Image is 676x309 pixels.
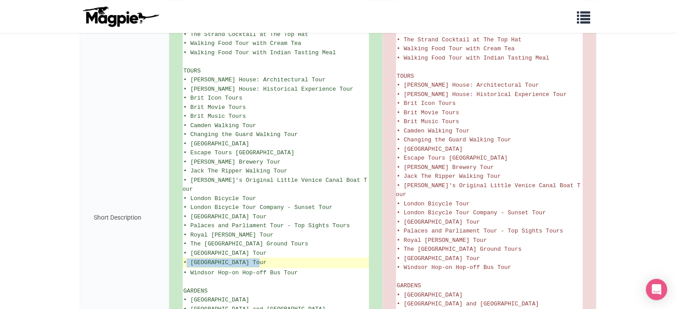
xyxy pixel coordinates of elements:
span: • [PERSON_NAME] House: Historical Experience Tour [184,86,353,92]
span: • Escape Tours [GEOGRAPHIC_DATA] [397,155,508,161]
span: • London Bicycle Tour [397,201,470,207]
span: • Walking Food Tour with Indian Tasting Meal [184,49,336,56]
span: • [GEOGRAPHIC_DATA] [397,292,463,298]
span: • [GEOGRAPHIC_DATA] and [GEOGRAPHIC_DATA] [397,301,539,307]
span: • Brit Icon Tours [184,95,243,101]
span: • The [GEOGRAPHIC_DATA] Ground Tours [397,246,522,253]
span: • Brit Movie Tours [397,109,459,116]
span: • The Strand Cocktail at The Top Hat [184,31,308,38]
span: • [PERSON_NAME] House: Architectural Tour [184,76,326,83]
span: • Escape Tours [GEOGRAPHIC_DATA] [184,149,295,156]
span: • [GEOGRAPHIC_DATA] Tour [184,213,267,220]
span: • [PERSON_NAME]'s Original Little Venice Canal Boat Tour [183,177,367,193]
span: • Camden Walking Tour [397,128,470,134]
span: • Palaces and Parliament Tour - Top Sights Tours [184,222,350,229]
span: • Brit Icon Tours [397,100,456,107]
span: • Royal [PERSON_NAME] Tour [397,237,487,244]
span: • Brit Music Tours [397,118,459,125]
span: • Changing the Guard Walking Tour [184,131,298,138]
span: • Walking Food Tour with Cream Tea [397,45,515,52]
ins: • [GEOGRAPHIC_DATA] Tour [184,258,368,267]
span: • [PERSON_NAME] Brewery Tour [184,159,280,165]
span: • Windsor Hop-on Hop-off Bus Tour [397,264,511,271]
span: TOURS [184,68,201,74]
span: • Brit Music Tours [184,113,246,120]
span: • [PERSON_NAME] Brewery Tour [397,164,494,171]
span: • [GEOGRAPHIC_DATA] Tour [397,255,480,262]
span: • Windsor Hop-on Hop-off Bus Tour [184,269,298,276]
span: • London Bicycle Tour [184,195,256,202]
span: • [GEOGRAPHIC_DATA] [397,146,463,152]
span: • Royal [PERSON_NAME] Tour [184,232,274,238]
span: • Walking Food Tour with Indian Tasting Meal [397,55,549,61]
span: • Camden Walking Tour [184,122,256,129]
span: • The [GEOGRAPHIC_DATA] Ground Tours [184,241,308,247]
span: • [GEOGRAPHIC_DATA] Tour [184,250,267,257]
span: • [PERSON_NAME] House: Historical Experience Tour [397,91,567,98]
span: • Palaces and Parliament Tour - Top Sights Tours [397,228,563,234]
span: • [PERSON_NAME]'s Original Little Venice Canal Boat Tour [396,182,580,198]
span: • Changing the Guard Walking Tour [397,136,511,143]
span: • [GEOGRAPHIC_DATA] [184,297,249,303]
span: • [GEOGRAPHIC_DATA] Tour [397,219,480,225]
span: GARDENS [397,282,421,289]
span: • The Strand Cocktail at The Top Hat [397,36,522,43]
span: • Walking Food Tour with Cream Tea [184,40,301,47]
span: TOURS [397,73,414,80]
span: • [GEOGRAPHIC_DATA] [184,140,249,147]
span: • London Bicycle Tour Company - Sunset Tour [184,204,332,211]
span: GARDENS [184,288,208,294]
img: logo-ab69f6fb50320c5b225c76a69d11143b.png [80,6,160,27]
span: • Jack The Ripper Walking Tour [184,168,288,174]
span: • [PERSON_NAME] House: Architectural Tour [397,82,539,88]
span: • Brit Movie Tours [184,104,246,111]
span: • London Bicycle Tour Company - Sunset Tour [397,209,546,216]
span: • Jack The Ripper Walking Tour [397,173,501,180]
div: Open Intercom Messenger [646,279,667,300]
